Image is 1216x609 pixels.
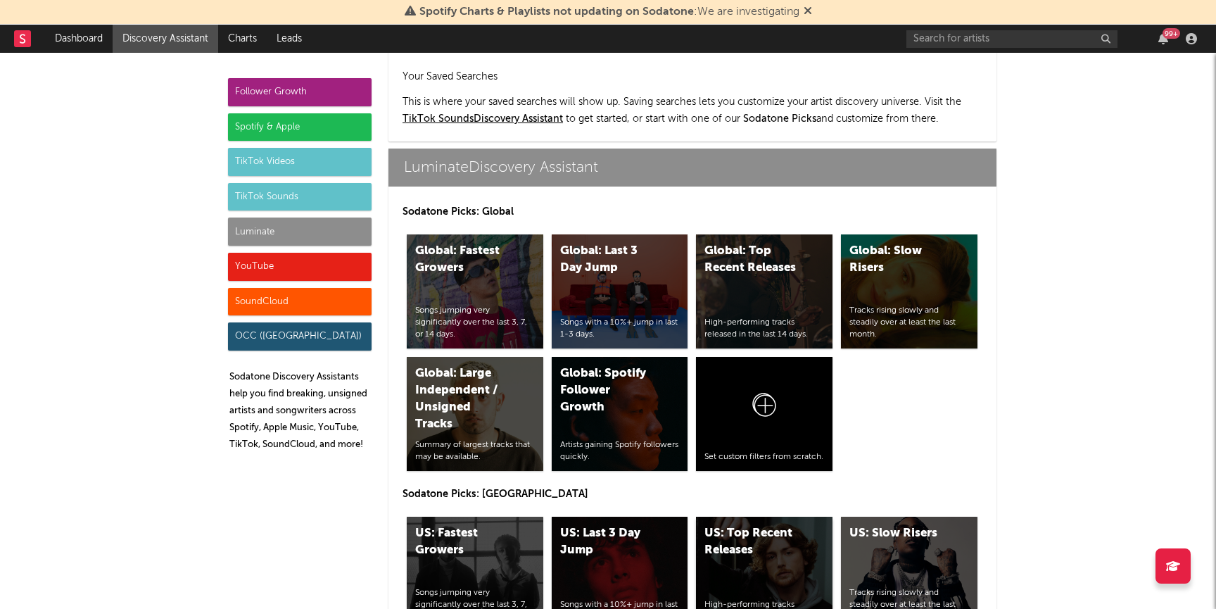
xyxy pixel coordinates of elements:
p: Sodatone Picks: [GEOGRAPHIC_DATA] [403,486,982,503]
div: YouTube [228,253,372,281]
div: TikTok Sounds [228,183,372,211]
span: : We are investigating [419,6,799,18]
span: Dismiss [804,6,812,18]
input: Search for artists [906,30,1117,48]
div: Global: Slow Risers [849,243,945,277]
div: Global: Last 3 Day Jump [560,243,656,277]
a: Global: Last 3 Day JumpSongs with a 10%+ jump in last 1-3 days. [552,234,688,349]
a: Global: Large Independent / Unsigned TracksSummary of largest tracks that may be available. [407,357,543,471]
div: US: Slow Risers [849,525,945,542]
div: High-performing tracks released in the last 14 days. [704,317,824,341]
span: Spotify Charts & Playlists not updating on Sodatone [419,6,694,18]
div: OCC ([GEOGRAPHIC_DATA]) [228,322,372,351]
div: Tracks rising slowly and steadily over at least the last month. [849,305,969,340]
div: Set custom filters from scratch. [704,451,824,463]
span: Sodatone Picks [743,114,816,124]
div: SoundCloud [228,288,372,316]
a: Global: Slow RisersTracks rising slowly and steadily over at least the last month. [841,234,977,349]
button: 99+ [1158,33,1168,44]
p: Sodatone Picks: Global [403,203,982,220]
a: Charts [218,25,267,53]
p: This is where your saved searches will show up. Saving searches lets you customize your artist di... [403,94,982,127]
div: Global: Large Independent / Unsigned Tracks [415,365,511,433]
div: Global: Fastest Growers [415,243,511,277]
a: Set custom filters from scratch. [696,357,832,471]
p: Sodatone Discovery Assistants help you find breaking, unsigned artists and songwriters across Spo... [229,369,372,453]
div: Spotify & Apple [228,113,372,142]
a: Discovery Assistant [113,25,218,53]
div: Luminate [228,218,372,246]
div: Songs jumping very significantly over the last 3, 7, or 14 days. [415,305,535,340]
div: US: Fastest Growers [415,525,511,559]
div: US: Top Recent Releases [704,525,800,559]
a: Dashboard [45,25,113,53]
div: US: Last 3 Day Jump [560,525,656,559]
div: Global: Top Recent Releases [704,243,800,277]
a: TikTok SoundsDiscovery Assistant [403,114,563,124]
div: TikTok Videos [228,148,372,176]
a: Global: Fastest GrowersSongs jumping very significantly over the last 3, 7, or 14 days. [407,234,543,349]
a: Global: Top Recent ReleasesHigh-performing tracks released in the last 14 days. [696,234,832,349]
div: Summary of largest tracks that may be available. [415,439,535,463]
a: LuminateDiscovery Assistant [388,149,996,187]
div: Global: Spotify Follower Growth [560,365,656,416]
h2: Your Saved Searches [403,68,982,85]
div: Artists gaining Spotify followers quickly. [560,439,680,463]
a: Global: Spotify Follower GrowthArtists gaining Spotify followers quickly. [552,357,688,471]
a: Leads [267,25,312,53]
div: 99 + [1163,28,1180,39]
div: Songs with a 10%+ jump in last 1-3 days. [560,317,680,341]
div: Follower Growth [228,78,372,106]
